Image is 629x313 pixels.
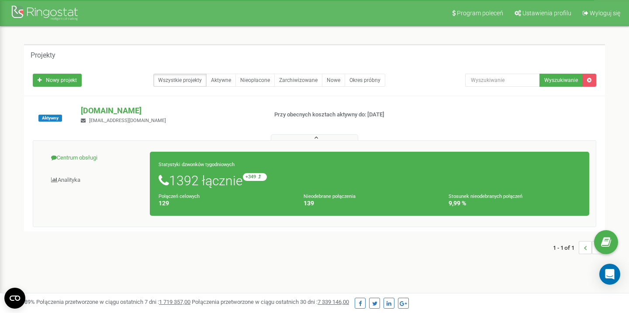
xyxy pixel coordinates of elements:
small: +349 [243,173,267,181]
a: Nowe [322,74,345,87]
h5: Projekty [31,51,55,59]
a: Analityka [40,170,150,191]
input: Wyszukiwanie [465,74,540,87]
u: 7 339 146,00 [318,299,349,305]
a: Wszystkie projekty [153,74,207,87]
button: Wyszukiwanie [539,74,583,87]
button: Open CMP widget [4,288,25,309]
h4: 129 [159,200,290,207]
div: Open Intercom Messenger [599,264,620,285]
small: Połączeń celowych [159,194,200,199]
a: Nowy projekt [33,74,82,87]
h4: 9,99 % [449,200,581,207]
a: Okres próbny [345,74,385,87]
u: 1 719 357,00 [159,299,190,305]
h1: 1392 łącznie [159,173,581,188]
small: Stosunek nieodebranych połączeń [449,194,522,199]
span: [EMAIL_ADDRESS][DOMAIN_NAME] [89,118,166,123]
p: [DOMAIN_NAME] [81,105,260,116]
nav: ... [553,232,605,263]
h4: 139 [304,200,435,207]
a: Centrum obsługi [40,147,150,169]
span: Połączenia przetworzone w ciągu ostatnich 7 dni : [36,299,190,305]
a: Nieopłacone [235,74,275,87]
span: 1 - 1 of 1 [553,241,579,254]
a: Zarchiwizowane [274,74,322,87]
a: Aktywne [206,74,236,87]
small: Statystyki dzwonków tygodniowych [159,162,235,167]
span: Aktywny [38,115,62,122]
small: Nieodebrane połączenia [304,194,356,199]
span: Wyloguj się [590,10,620,17]
span: Program poleceń [457,10,503,17]
span: Ustawienia profilu [522,10,571,17]
p: Przy obecnych kosztach aktywny do: [DATE] [274,111,405,119]
span: Połączenia przetworzone w ciągu ostatnich 30 dni : [192,299,349,305]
